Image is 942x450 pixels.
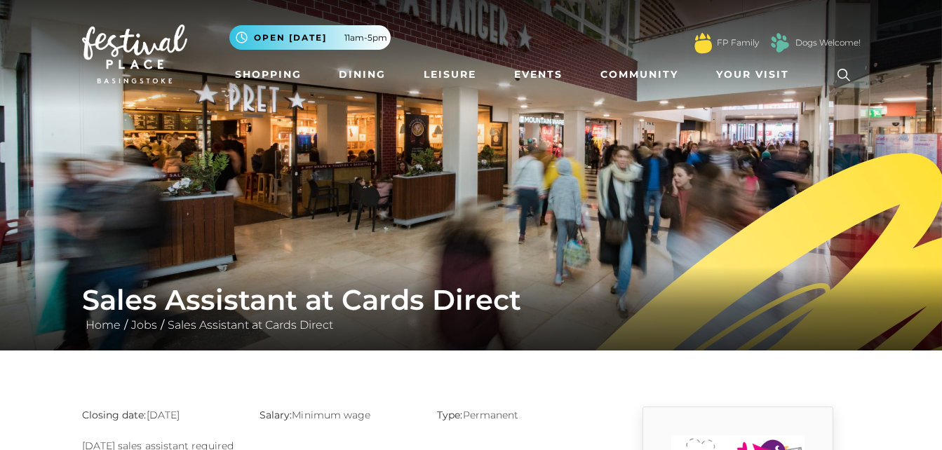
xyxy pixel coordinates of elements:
img: Festival Place Logo [82,25,187,83]
a: Community [595,62,684,88]
a: Shopping [229,62,307,88]
strong: Type: [437,409,462,421]
div: / / [72,283,871,334]
strong: Closing date: [82,409,147,421]
span: Open [DATE] [254,32,327,44]
strong: Salary: [260,409,292,421]
button: Open [DATE] 11am-5pm [229,25,391,50]
a: Leisure [418,62,482,88]
a: Events [509,62,568,88]
span: Your Visit [716,67,789,82]
a: FP Family [717,36,759,49]
p: Minimum wage [260,407,416,423]
a: Jobs [128,318,161,332]
a: Dining [333,62,391,88]
a: Dogs Welcome! [795,36,861,49]
a: Your Visit [711,62,802,88]
span: 11am-5pm [344,32,387,44]
a: Sales Assistant at Cards Direct [164,318,337,332]
p: [DATE] [82,407,238,423]
a: Home [82,318,124,332]
h1: Sales Assistant at Cards Direct [82,283,861,317]
p: Permanent [437,407,593,423]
